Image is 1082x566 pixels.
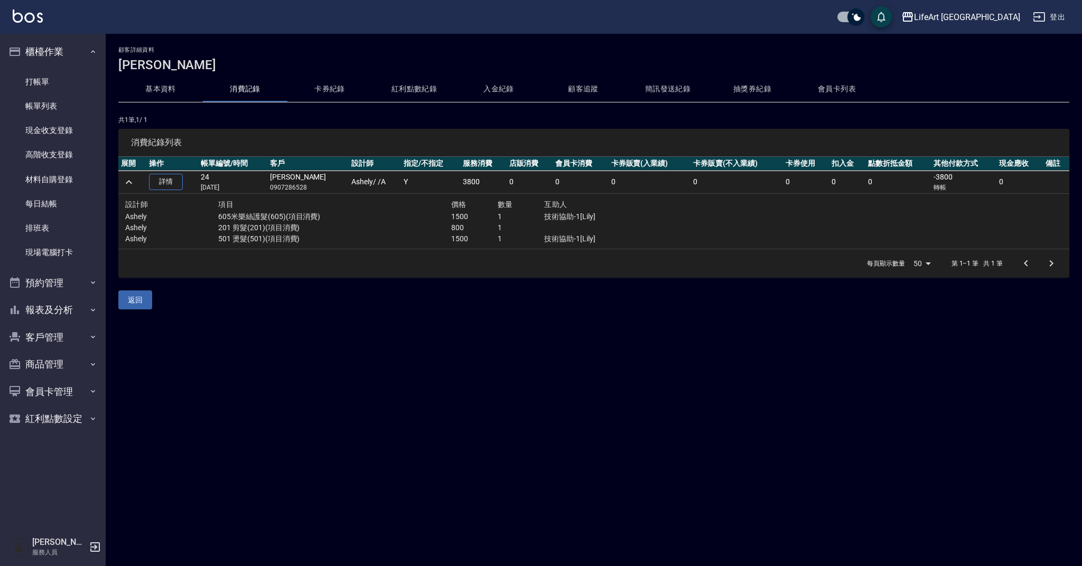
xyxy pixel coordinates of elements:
span: 消費紀錄列表 [131,137,1057,148]
th: 設計師 [349,157,401,171]
button: 登出 [1029,7,1069,27]
span: 項目 [218,200,234,209]
p: 1 [498,222,544,233]
p: 服務人員 [32,548,86,557]
p: 1500 [451,211,498,222]
p: 1 [498,233,544,244]
a: 每日結帳 [4,192,101,216]
td: 0 [609,171,691,194]
th: 卡券使用 [783,157,829,171]
button: 會員卡列表 [795,77,879,102]
th: 備註 [1043,157,1069,171]
h5: [PERSON_NAME] [32,537,86,548]
button: 簡訊發送紀錄 [626,77,710,102]
button: 消費記錄 [203,77,287,102]
button: 紅利點數設定 [4,405,101,432]
button: 基本資料 [118,77,203,102]
a: 高階收支登錄 [4,143,101,167]
p: 1500 [451,233,498,244]
h2: 顧客詳細資料 [118,46,1069,53]
td: 0 [783,171,829,194]
button: expand row [121,174,137,190]
td: 3800 [460,171,506,194]
td: -3800 [931,171,996,194]
p: 800 [451,222,498,233]
th: 現金應收 [996,157,1042,171]
p: 每頁顯示數量 [867,259,905,268]
button: 返回 [118,290,152,310]
th: 扣入金 [829,157,865,171]
td: Y [401,171,460,194]
td: [PERSON_NAME] [267,171,349,194]
span: 設計師 [125,200,148,209]
button: 紅利點數紀錄 [372,77,456,102]
th: 店販消費 [507,157,553,171]
span: 價格 [451,200,467,209]
p: [DATE] [201,183,265,192]
p: 第 1–1 筆 共 1 筆 [952,259,1003,268]
div: LifeArt [GEOGRAPHIC_DATA] [914,11,1020,24]
a: 打帳單 [4,70,101,94]
th: 指定/不指定 [401,157,460,171]
button: 顧客追蹤 [541,77,626,102]
span: 數量 [498,200,513,209]
p: 共 1 筆, 1 / 1 [118,115,1069,125]
td: Ashely / /A [349,171,401,194]
td: 0 [865,171,931,194]
th: 帳單編號/時間 [198,157,267,171]
td: 24 [198,171,267,194]
p: 605米樂絲護髮(605)(項目消費) [218,211,451,222]
p: 0907286528 [270,183,346,192]
button: 預約管理 [4,269,101,297]
button: 會員卡管理 [4,378,101,405]
th: 會員卡消費 [553,157,609,171]
th: 點數折抵金額 [865,157,931,171]
button: save [871,6,892,27]
p: Ashely [125,211,218,222]
button: 客戶管理 [4,324,101,351]
td: 0 [691,171,782,194]
th: 展開 [118,157,146,171]
p: 技術協助-1[Lily] [544,211,684,222]
button: 入金紀錄 [456,77,541,102]
button: LifeArt [GEOGRAPHIC_DATA] [897,6,1024,28]
td: 0 [553,171,609,194]
button: 卡券紀錄 [287,77,372,102]
td: 0 [829,171,865,194]
button: 報表及分析 [4,296,101,324]
span: 互助人 [544,200,567,209]
p: 201 剪髮(201)(項目消費) [218,222,451,233]
th: 操作 [146,157,198,171]
p: 1 [498,211,544,222]
p: 技術協助-1[Lily] [544,233,684,244]
a: 材料自購登錄 [4,167,101,192]
img: Person [8,536,30,558]
a: 排班表 [4,216,101,240]
h3: [PERSON_NAME] [118,58,1069,72]
div: 50 [909,249,935,278]
a: 現場電腦打卡 [4,240,101,265]
a: 詳情 [149,174,183,190]
td: 0 [996,171,1042,194]
a: 現金收支登錄 [4,118,101,143]
td: 0 [507,171,553,194]
p: Ashely [125,222,218,233]
th: 服務消費 [460,157,506,171]
button: 商品管理 [4,351,101,378]
p: 轉帳 [934,183,994,192]
img: Logo [13,10,43,23]
p: 501 燙髮(501)(項目消費) [218,233,451,244]
th: 客戶 [267,157,349,171]
th: 卡券販賣(不入業績) [691,157,782,171]
th: 卡券販賣(入業績) [609,157,691,171]
a: 帳單列表 [4,94,101,118]
p: Ashely [125,233,218,244]
button: 抽獎券紀錄 [710,77,795,102]
th: 其他付款方式 [931,157,996,171]
button: 櫃檯作業 [4,38,101,65]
